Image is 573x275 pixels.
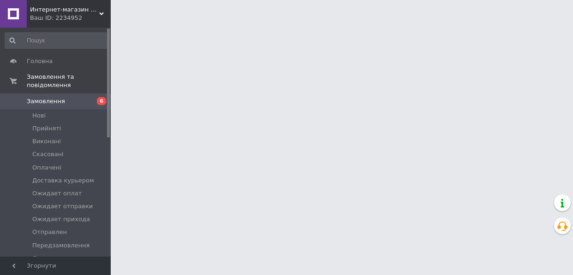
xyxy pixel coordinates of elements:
[32,124,61,133] span: Прийняті
[32,111,46,120] span: Нові
[32,254,67,263] span: Самовывоз
[27,57,53,65] span: Головна
[30,14,111,22] div: Ваш ID: 2234952
[32,176,94,185] span: Доставка курьером
[5,32,108,49] input: Пошук
[32,164,61,172] span: Оплачені
[32,228,67,236] span: Отправлен
[97,97,106,105] span: 6
[27,97,65,105] span: Замовлення
[27,73,111,89] span: Замовлення та повідомлення
[32,189,82,198] span: Ожидает оплат
[30,6,99,14] span: Интернет-магазин "КНИЖЕЧКА"
[32,215,90,223] span: Ожидает прихода
[32,241,90,250] span: Передзамовлення
[32,137,61,146] span: Виконані
[32,150,64,158] span: Скасовані
[32,202,93,211] span: Ожидает отправки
